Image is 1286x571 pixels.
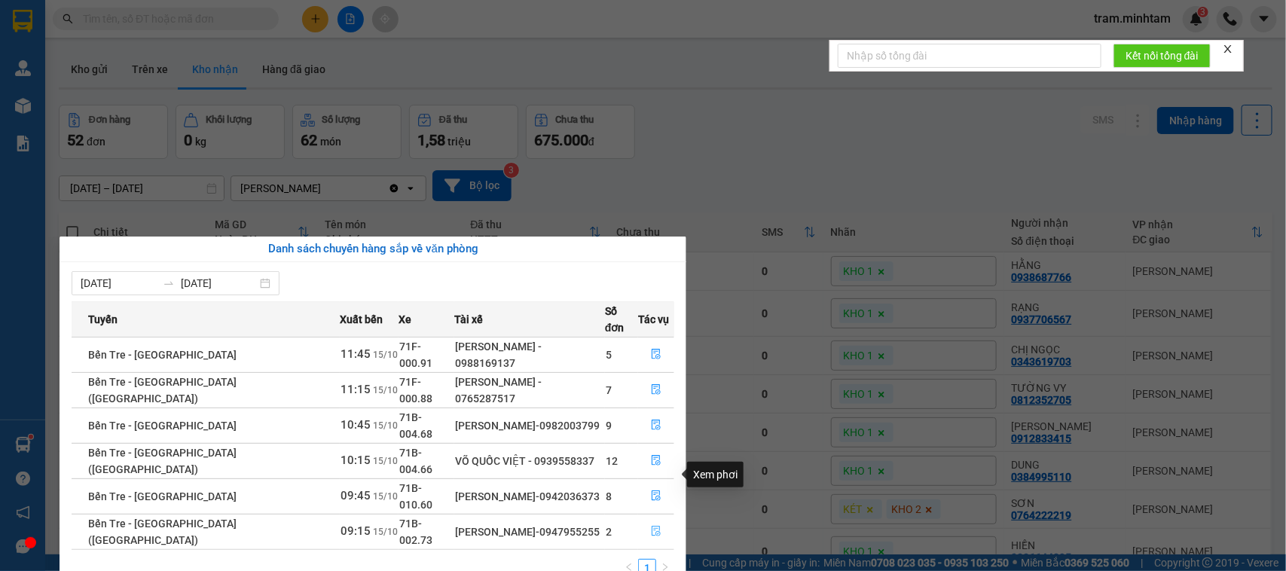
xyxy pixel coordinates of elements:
input: Đến ngày [181,275,257,292]
span: 15/10 [373,456,398,466]
span: 09:45 [341,489,371,502]
span: file-done [651,349,661,361]
span: 15/10 [373,491,398,502]
span: 71B-004.66 [399,447,432,475]
span: 10:45 [341,418,371,432]
input: Từ ngày [81,275,157,292]
div: [PERSON_NAME]-0982003799 [455,417,604,434]
span: 71F-000.91 [399,340,432,369]
span: file-done [651,526,661,538]
span: file-done [651,420,661,432]
span: close [1223,44,1233,54]
button: file-done [639,484,674,508]
span: 71B-004.68 [399,411,432,440]
div: [PERSON_NAME]-0942036373 [455,488,604,505]
span: Tác vụ [638,311,669,328]
span: 7 [606,384,612,396]
div: Danh sách chuyến hàng sắp về văn phòng [72,240,674,258]
span: 71F-000.88 [399,376,432,405]
span: 2 [606,526,612,538]
span: Bến Tre - [GEOGRAPHIC_DATA] [88,420,237,432]
button: file-done [639,520,674,544]
span: Bến Tre - [GEOGRAPHIC_DATA] [88,349,237,361]
button: file-done [639,449,674,473]
span: 15/10 [373,350,398,360]
span: 10:15 [341,453,371,467]
button: file-done [639,378,674,402]
span: Xuất bến [340,311,383,328]
span: Xe [399,311,411,328]
span: 11:45 [341,347,371,361]
div: [PERSON_NAME] - 0765287517 [455,374,604,407]
span: file-done [651,384,661,396]
span: file-done [651,455,661,467]
span: Bến Tre - [GEOGRAPHIC_DATA] ([GEOGRAPHIC_DATA]) [88,518,237,546]
span: Số đơn [605,303,637,336]
span: Tài xế [454,311,483,328]
div: Xem phơi [687,462,744,487]
span: 71B-010.60 [399,482,432,511]
span: 11:15 [341,383,371,396]
div: VÕ QUỐC VIỆT - 0939558337 [455,453,604,469]
span: 15/10 [373,385,398,395]
span: 12 [606,455,618,467]
span: 15/10 [373,527,398,537]
input: Nhập số tổng đài [838,44,1101,68]
button: file-done [639,343,674,367]
div: [PERSON_NAME] - 0988169137 [455,338,604,371]
span: 71B-002.73 [399,518,432,546]
button: Kết nối tổng đài [1113,44,1211,68]
span: 15/10 [373,420,398,431]
span: Bến Tre - [GEOGRAPHIC_DATA] [88,490,237,502]
button: file-done [639,414,674,438]
span: 9 [606,420,612,432]
span: Tuyến [88,311,118,328]
span: swap-right [163,277,175,289]
span: file-done [651,490,661,502]
span: to [163,277,175,289]
span: 09:15 [341,524,371,538]
span: 5 [606,349,612,361]
span: Bến Tre - [GEOGRAPHIC_DATA] ([GEOGRAPHIC_DATA]) [88,447,237,475]
div: [PERSON_NAME]-0947955255 [455,524,604,540]
span: 8 [606,490,612,502]
span: Kết nối tổng đài [1126,47,1199,64]
span: Bến Tre - [GEOGRAPHIC_DATA] ([GEOGRAPHIC_DATA]) [88,376,237,405]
